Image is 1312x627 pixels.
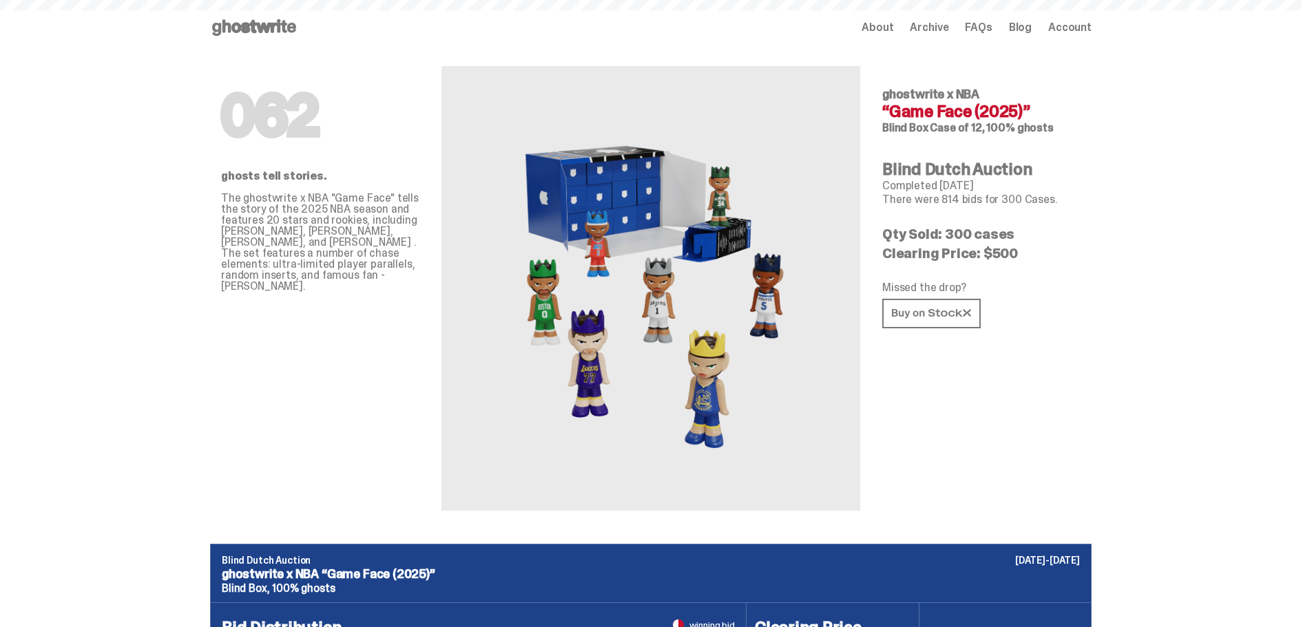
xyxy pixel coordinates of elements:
a: Blog [1009,22,1032,33]
p: ghostwrite x NBA “Game Face (2025)” [222,568,1080,580]
p: Missed the drop? [882,282,1081,293]
img: NBA&ldquo;Game Face (2025)&rdquo; [499,99,802,478]
a: FAQs [965,22,992,33]
span: 100% ghosts [272,581,335,595]
p: Qty Sold: 300 cases [882,227,1081,241]
span: ghostwrite x NBA [882,86,979,103]
p: The ghostwrite x NBA "Game Face" tells the story of the 2025 NBA season and features 20 stars and... [221,193,419,292]
span: Blind Box, [222,581,269,595]
a: Archive [910,22,948,33]
h1: 062 [221,88,419,143]
p: There were 814 bids for 300 Cases. [882,194,1081,205]
span: Case of 12, 100% ghosts [930,120,1053,135]
p: [DATE]-[DATE] [1015,555,1080,565]
span: Blind Box [882,120,928,135]
a: About [862,22,893,33]
p: Clearing Price: $500 [882,246,1081,260]
a: Account [1048,22,1092,33]
h4: Blind Dutch Auction [882,161,1081,178]
p: ghosts tell stories. [221,171,419,182]
p: Blind Dutch Auction [222,555,1080,565]
p: Completed [DATE] [882,180,1081,191]
h4: “Game Face (2025)” [882,103,1081,120]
